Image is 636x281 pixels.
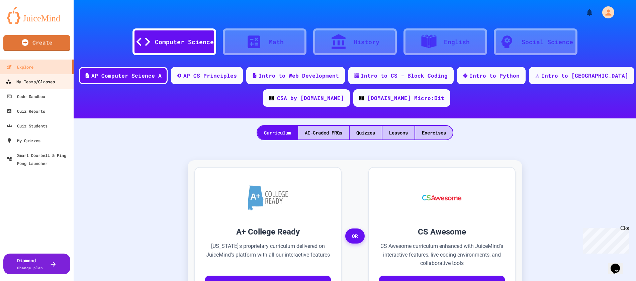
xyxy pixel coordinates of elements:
div: Lessons [382,126,415,139]
img: CODE_logo_RGB.png [269,96,274,100]
div: AI-Graded FRQs [298,126,349,139]
img: CS Awesome [416,178,468,218]
div: Quiz Students [7,122,48,130]
img: A+ College Ready [248,185,288,210]
div: CSA by [DOMAIN_NAME] [277,94,344,102]
div: Exercises [415,126,453,139]
a: Create [3,35,70,51]
div: Curriculum [257,126,297,139]
img: logo-orange.svg [7,7,67,24]
img: CODE_logo_RGB.png [359,96,364,100]
div: Chat with us now!Close [3,3,46,42]
div: Quizzes [350,126,382,139]
div: [DOMAIN_NAME] Micro:Bit [367,94,444,102]
iframe: chat widget [580,225,629,254]
div: History [354,37,379,46]
div: Code Sandbox [7,92,45,100]
iframe: chat widget [608,254,629,274]
span: Change plan [17,265,43,270]
div: AP Computer Science A [91,72,162,80]
button: DiamondChange plan [3,254,70,274]
div: Intro to Web Development [259,72,339,80]
div: Intro to [GEOGRAPHIC_DATA] [541,72,628,80]
div: My Teams/Classes [6,78,55,86]
h3: A+ College Ready [205,226,331,238]
div: Intro to CS - Block Coding [361,72,448,80]
p: [US_STATE]'s proprietary curriculum delivered on JuiceMind's platform with all our interactive fe... [205,242,331,268]
div: AP CS Principles [183,72,237,80]
div: My Notifications [573,7,595,18]
h3: CS Awesome [379,226,505,238]
div: Smart Doorbell & Ping Pong Launcher [7,151,71,167]
div: Math [269,37,284,46]
div: English [444,37,470,46]
div: Computer Science [155,37,214,46]
div: My Quizzes [7,136,40,145]
span: OR [345,228,365,244]
div: My Account [595,5,616,20]
p: CS Awesome curriculum enhanced with JuiceMind's interactive features, live coding environments, a... [379,242,505,268]
div: Diamond [17,257,43,271]
div: Intro to Python [469,72,520,80]
div: Explore [7,63,33,71]
div: Quiz Reports [7,107,45,115]
div: Social Science [522,37,573,46]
